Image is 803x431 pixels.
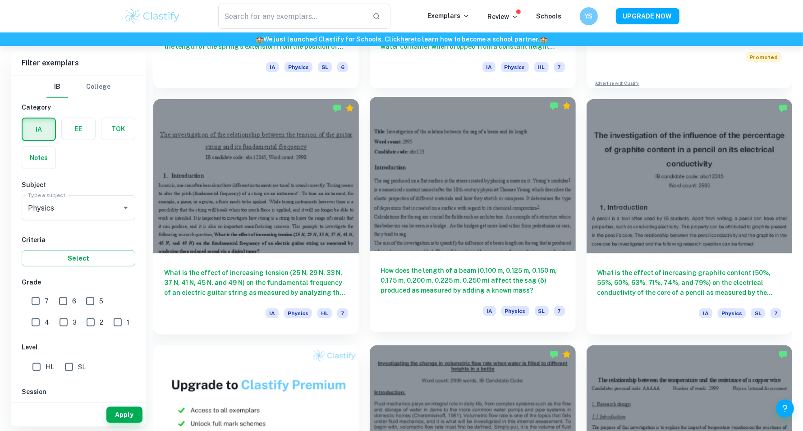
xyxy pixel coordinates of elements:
img: Marked [779,104,788,113]
button: Open [119,202,132,214]
button: IA [23,119,55,140]
h6: Grade [22,277,135,287]
img: Marked [550,101,559,110]
a: here [400,36,414,43]
span: IA [266,62,279,72]
div: Premium [345,104,354,113]
span: Physics [501,306,529,316]
span: 7 [771,308,781,318]
h6: We just launched Clastify for Schools. Click to learn how to become a school partner. [2,34,801,44]
h6: How does the length of a beam (0.100 m, 0.125 m, 0.150 m, 0.175 m, 0.200 m, 0.225 m, 0.250 m) aff... [381,266,564,295]
a: Advertise with Clastify [596,80,639,87]
button: College [86,76,110,98]
span: 2 [100,317,103,327]
span: 🏫 [256,36,263,43]
button: TOK [101,118,135,140]
span: IA [699,308,712,318]
a: What is the effect of increasing tension (25 N, 29 N, 33 N, 37 N, 41 N, 45 N, and 49 N) on the fu... [153,99,359,335]
button: Help and Feedback [776,399,794,417]
p: Review [488,12,519,22]
h6: Filter exemplars [11,50,146,76]
div: Filter type choice [46,76,110,98]
button: Apply [106,407,142,423]
button: Notes [22,147,55,169]
img: Clastify logo [124,7,181,25]
img: Marked [550,350,559,359]
span: 5 [99,296,103,306]
button: UPGRADE NOW [616,8,679,24]
h6: Session [22,387,135,397]
h6: Category [22,102,135,112]
span: 3 [73,317,77,327]
span: SL [78,362,86,372]
span: Physics [284,308,312,318]
h6: Criteria [22,235,135,245]
h6: What is the effect of increasing tension (25 N, 29 N, 33 N, 37 N, 41 N, 45 N, and 49 N) on the fu... [164,268,348,298]
span: HL [317,308,332,318]
span: IA [483,306,496,316]
span: IA [266,308,279,318]
span: IA [482,62,496,72]
span: Physics [284,62,312,72]
span: Physics [501,62,529,72]
span: 7 [337,308,348,318]
button: YS [580,7,598,25]
span: 1 [127,317,129,327]
span: SL [751,308,765,318]
h6: Subject [22,180,135,190]
button: EE [62,118,95,140]
span: 7 [554,62,565,72]
img: Marked [779,350,788,359]
span: HL [534,62,549,72]
span: Promoted [746,52,781,62]
span: SL [535,306,549,316]
a: Schools [537,13,562,20]
span: 6 [337,62,348,72]
p: Exemplars [428,11,470,21]
span: 4 [45,317,49,327]
img: Marked [333,104,342,113]
span: Physics [718,308,746,318]
span: HL [46,362,54,372]
span: 7 [554,306,565,316]
h6: YS [583,11,594,21]
h6: What is the effect of increasing graphite content (50%, 55%, 60%, 63%, 71%, 74%, and 79%) on the ... [597,268,781,298]
span: 7 [45,296,49,306]
span: 🏫 [540,36,547,43]
h6: Level [22,342,135,352]
input: Search for any exemplars... [218,4,366,29]
button: Select [22,250,135,266]
label: Type a subject [28,191,65,199]
span: 6 [72,296,76,306]
button: IB [46,76,68,98]
span: SL [318,62,332,72]
div: Premium [562,101,571,110]
a: What is the effect of increasing graphite content (50%, 55%, 60%, 63%, 71%, 74%, and 79%) on the ... [587,99,792,335]
a: How does the length of a beam (0.100 m, 0.125 m, 0.150 m, 0.175 m, 0.200 m, 0.225 m, 0.250 m) aff... [370,99,575,335]
div: Premium [562,350,571,359]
